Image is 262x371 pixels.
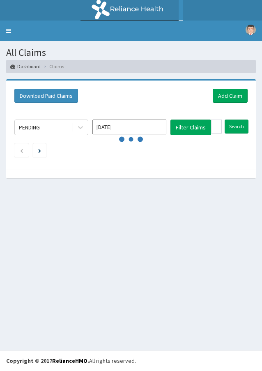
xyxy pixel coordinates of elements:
input: Search by HMO ID [211,120,222,134]
a: Previous page [20,147,23,154]
input: Select Month and Year [92,120,166,134]
div: PENDING [19,123,40,131]
svg: audio-loading [119,127,143,152]
a: Add Claim [213,89,248,103]
li: Claims [41,63,64,70]
img: User Image [246,25,256,35]
strong: Copyright © 2017 . [6,357,89,364]
h1: All Claims [6,47,256,58]
input: Search [225,120,248,134]
a: Next page [38,147,41,154]
a: RelianceHMO [52,357,87,364]
a: Dashboard [10,63,41,70]
button: Filter Claims [170,120,211,135]
button: Download Paid Claims [14,89,78,103]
